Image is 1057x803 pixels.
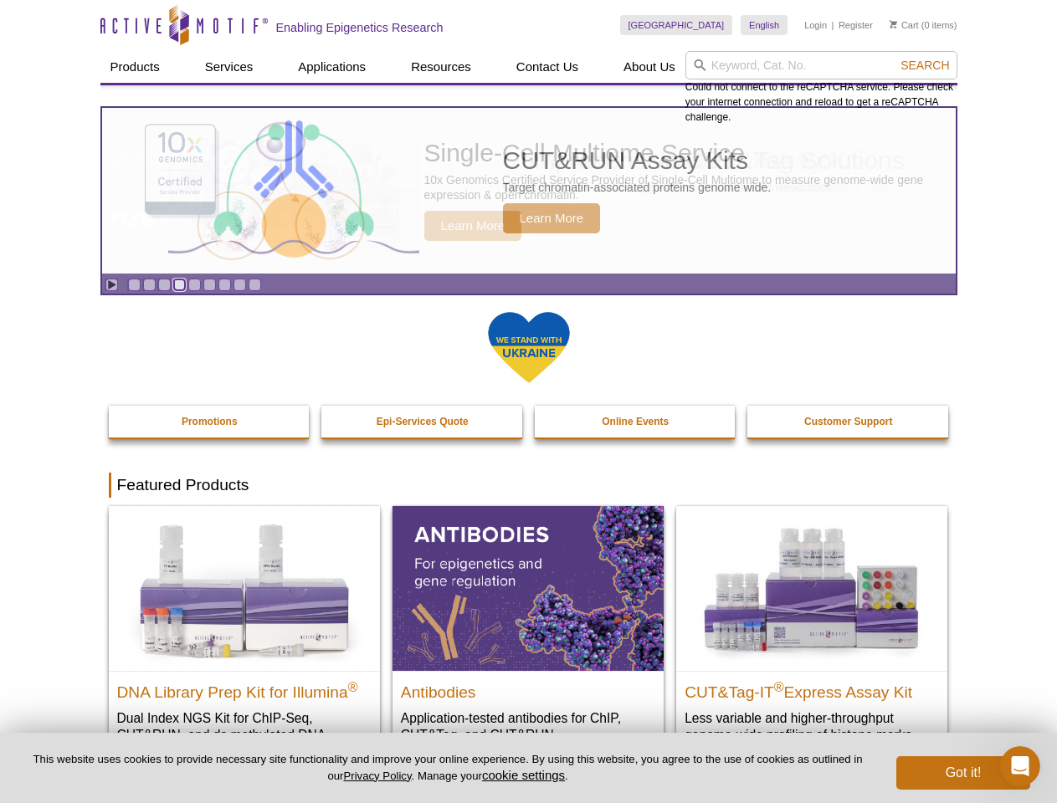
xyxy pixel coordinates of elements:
a: Go to slide 9 [249,279,261,291]
a: Applications [288,51,376,83]
a: Register [839,19,873,31]
a: Go to slide 6 [203,279,216,291]
a: English [741,15,788,35]
img: Your Cart [890,20,897,28]
a: Contact Us [506,51,588,83]
a: CUT&RUN Assay Kits CUT&RUN Assay Kits Target chromatin-associated proteins genome wide. Learn More [102,108,956,274]
button: cookie settings [482,768,565,782]
li: (0 items) [890,15,957,35]
a: Toggle autoplay [105,279,118,291]
span: Learn More [503,203,601,233]
a: Go to slide 2 [143,279,156,291]
img: CUT&Tag-IT® Express Assay Kit [676,506,947,670]
div: Could not connect to the reCAPTCHA service. Please check your internet connection and reload to g... [685,51,957,125]
a: All Antibodies Antibodies Application-tested antibodies for ChIP, CUT&Tag, and CUT&RUN. [393,506,664,760]
a: Login [804,19,827,31]
a: Promotions [109,406,311,437]
a: Go to slide 1 [128,279,141,291]
a: Customer Support [747,406,950,437]
p: Target chromatin-associated proteins genome wide. [503,180,772,195]
button: Search [895,58,954,73]
h2: Enabling Epigenetics Research [276,20,444,35]
strong: Promotions [182,416,238,427]
iframe: Intercom live chat [1000,746,1040,786]
a: Cart [890,19,919,31]
a: Epi-Services Quote [321,406,524,437]
h2: CUT&RUN Assay Kits [503,148,772,173]
span: Search [901,59,949,72]
img: DNA Library Prep Kit for Illumina [109,506,380,670]
strong: Customer Support [804,416,892,427]
li: | [832,15,834,35]
a: Privacy Policy [343,770,411,782]
p: Application-tested antibodies for ChIP, CUT&Tag, and CUT&RUN. [401,709,655,744]
a: Go to slide 7 [218,279,231,291]
p: This website uses cookies to provide necessary site functionality and improve your online experie... [27,752,869,784]
a: DNA Library Prep Kit for Illumina DNA Library Prep Kit for Illumina® Dual Index NGS Kit for ChIP-... [109,506,380,776]
a: Go to slide 3 [158,279,171,291]
article: CUT&RUN Assay Kits [102,108,956,274]
a: Resources [401,51,481,83]
a: Services [195,51,264,83]
a: About Us [613,51,685,83]
h2: Featured Products [109,473,949,498]
strong: Online Events [602,416,669,427]
img: CUT&RUN Assay Kits [168,115,419,268]
sup: ® [348,679,358,693]
button: Got it! [896,756,1030,790]
sup: ® [774,679,784,693]
a: Products [100,51,170,83]
input: Keyword, Cat. No. [685,51,957,79]
a: Go to slide 5 [188,279,201,291]
h2: DNA Library Prep Kit for Illumina [117,676,372,701]
img: We Stand With Ukraine [487,310,571,385]
a: Go to slide 8 [233,279,246,291]
a: Go to slide 4 [173,279,186,291]
h2: CUT&Tag-IT Express Assay Kit [685,676,939,701]
a: [GEOGRAPHIC_DATA] [620,15,733,35]
a: Online Events [535,406,737,437]
h2: Antibodies [401,676,655,701]
img: All Antibodies [393,506,664,670]
a: CUT&Tag-IT® Express Assay Kit CUT&Tag-IT®Express Assay Kit Less variable and higher-throughput ge... [676,506,947,760]
p: Dual Index NGS Kit for ChIP-Seq, CUT&RUN, and ds methylated DNA assays. [117,709,372,760]
p: Less variable and higher-throughput genome-wide profiling of histone marks​. [685,709,939,744]
strong: Epi-Services Quote [377,416,469,427]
